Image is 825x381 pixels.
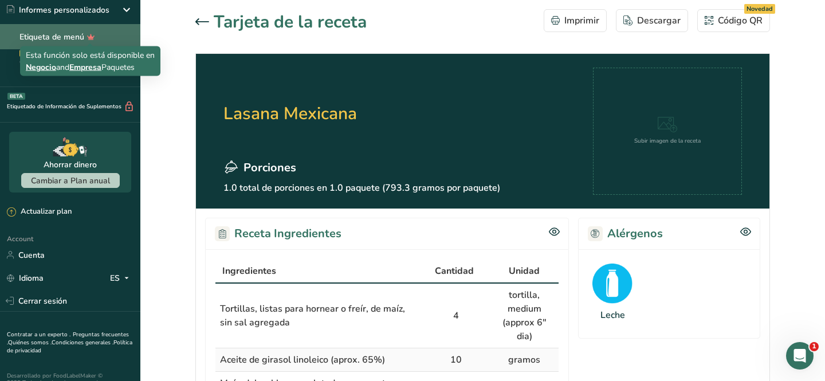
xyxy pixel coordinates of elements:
[220,303,405,329] span: Tortillas, listas para hornear o freír, de maíz, sin sal agregada
[509,264,540,278] span: Unidad
[588,225,663,242] h2: Alérgenos
[214,9,367,35] h1: Tarjeta de la receta
[7,331,129,347] a: Preguntas frecuentes .
[8,339,52,347] a: Quiénes somos .
[7,339,132,355] a: Política de privacidad
[544,9,607,32] button: Imprimir
[26,49,155,73] div: Esta función solo está disponible en and Paquetes
[31,175,110,186] span: Cambiar a Plan anual
[616,9,688,32] button: Descargar
[810,342,819,351] span: 1
[222,264,276,278] span: Ingredientes
[44,159,97,171] div: Ahorrar dinero
[243,159,296,176] span: Porciones
[52,339,113,347] a: Condiciones generales .
[7,93,25,100] div: BETA
[26,62,56,73] span: Negocio
[215,225,341,242] h2: Receta Ingredientes
[19,50,45,57] div: Novedad
[422,348,490,372] td: 10
[490,348,559,372] td: gramos
[490,284,559,348] td: tortilla, medium (approx 6" dia)
[744,4,775,14] div: Novedad
[223,181,500,195] p: 1.0 total de porciones en 1.0 paquete (793.3 gramos por paquete)
[223,68,500,159] h2: Lasana Mexicana
[422,284,490,348] td: 4
[7,331,70,339] a: Contratar a un experto .
[7,268,44,288] a: Idioma
[435,264,474,278] span: Cantidad
[220,353,385,366] span: Aceite de girasol linoleico (aprox. 65%)
[634,137,701,146] div: Subir imagen de la receta
[21,173,120,188] button: Cambiar a Plan anual
[600,308,625,322] div: Leche
[69,62,101,73] span: Empresa
[697,9,770,32] button: Código QR Novedad
[7,206,72,218] div: Actualizar plan
[705,14,763,28] div: Código QR
[623,14,681,28] div: Descargar
[551,14,599,28] div: Imprimir
[7,4,109,16] div: Informes personalizados
[786,342,814,370] iframe: Intercom live chat
[592,264,632,304] img: Milk
[110,271,133,285] div: ES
